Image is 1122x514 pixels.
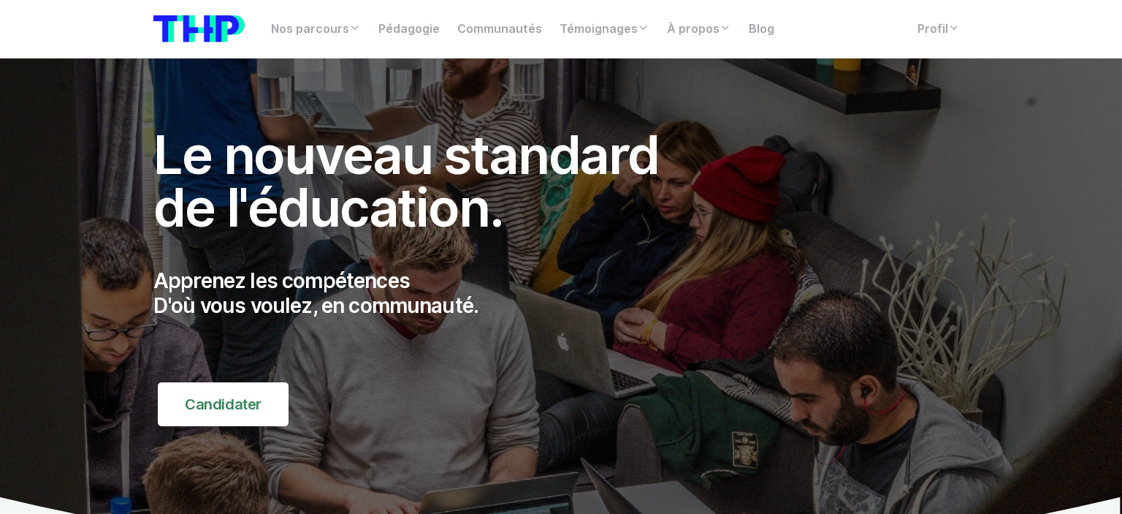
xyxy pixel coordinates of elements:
[551,15,658,44] a: Témoignages
[158,382,289,426] a: Candidater
[740,15,783,44] a: Blog
[449,15,551,44] a: Communautés
[153,129,691,234] h1: Le nouveau standard de l'éducation.
[153,15,245,42] img: logo
[262,15,370,44] a: Nos parcours
[909,15,969,44] a: Profil
[370,15,449,44] a: Pédagogie
[153,269,691,318] p: Apprenez les compétences D'où vous voulez, en communauté.
[658,15,740,44] a: À propos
